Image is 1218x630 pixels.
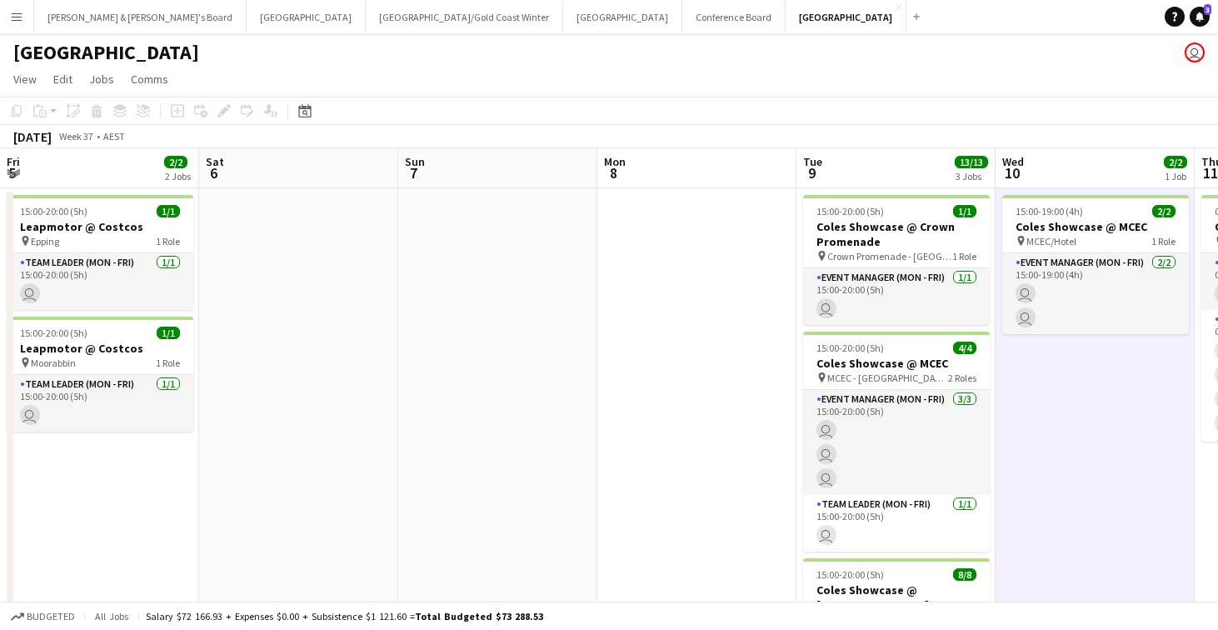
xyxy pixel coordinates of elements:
[47,68,79,90] a: Edit
[1152,205,1176,217] span: 2/2
[206,154,224,169] span: Sat
[7,375,193,432] app-card-role: Team Leader (Mon - Fri)1/115:00-20:00 (5h)
[1190,7,1210,27] a: 3
[803,154,822,169] span: Tue
[682,1,786,33] button: Conference Board
[953,568,976,581] span: 8/8
[953,342,976,354] span: 4/4
[1204,4,1211,15] span: 3
[803,219,990,249] h3: Coles Showcase @ Crown Promenade
[402,163,425,182] span: 7
[1016,205,1083,217] span: 15:00-19:00 (4h)
[415,610,543,622] span: Total Budgeted $73 288.53
[405,154,425,169] span: Sun
[146,610,543,622] div: Salary $72 166.93 + Expenses $0.00 + Subsistence $1 121.60 =
[7,219,193,234] h3: Leapmotor @ Costcos
[1185,42,1205,62] app-user-avatar: James Millard
[827,372,948,384] span: MCEC - [GEOGRAPHIC_DATA]
[13,40,199,65] h1: [GEOGRAPHIC_DATA]
[7,195,193,310] app-job-card: 15:00-20:00 (5h)1/1Leapmotor @ Costcos Epping1 RoleTeam Leader (Mon - Fri)1/115:00-20:00 (5h)
[803,582,990,612] h3: Coles Showcase @ [GEOGRAPHIC_DATA]
[816,342,884,354] span: 15:00-20:00 (5h)
[1002,219,1189,234] h3: Coles Showcase @ MCEC
[786,1,906,33] button: [GEOGRAPHIC_DATA]
[31,235,59,247] span: Epping
[92,610,132,622] span: All jobs
[89,72,114,87] span: Jobs
[27,611,75,622] span: Budgeted
[1002,253,1189,334] app-card-role: Event Manager (Mon - Fri)2/215:00-19:00 (4h)
[34,1,247,33] button: [PERSON_NAME] & [PERSON_NAME]'s Board
[1002,195,1189,334] app-job-card: 15:00-19:00 (4h)2/2Coles Showcase @ MCEC MCEC/Hotel1 RoleEvent Manager (Mon - Fri)2/215:00-19:00 ...
[956,170,987,182] div: 3 Jobs
[801,163,822,182] span: 9
[1002,154,1024,169] span: Wed
[604,154,626,169] span: Mon
[7,341,193,356] h3: Leapmotor @ Costcos
[20,205,87,217] span: 15:00-20:00 (5h)
[7,317,193,432] app-job-card: 15:00-20:00 (5h)1/1Leapmotor @ Costcos Moorabbin1 RoleTeam Leader (Mon - Fri)1/115:00-20:00 (5h)
[31,357,76,369] span: Moorabbin
[952,250,976,262] span: 1 Role
[164,156,187,168] span: 2/2
[953,205,976,217] span: 1/1
[165,170,191,182] div: 2 Jobs
[816,568,884,581] span: 15:00-20:00 (5h)
[803,332,990,552] app-job-card: 15:00-20:00 (5h)4/4Coles Showcase @ MCEC MCEC - [GEOGRAPHIC_DATA]2 RolesEvent Manager (Mon - Fri)...
[13,72,37,87] span: View
[156,357,180,369] span: 1 Role
[53,72,72,87] span: Edit
[1151,235,1176,247] span: 1 Role
[20,327,87,339] span: 15:00-20:00 (5h)
[602,163,626,182] span: 8
[803,390,990,495] app-card-role: Event Manager (Mon - Fri)3/315:00-20:00 (5h)
[13,128,52,145] div: [DATE]
[4,163,20,182] span: 5
[203,163,224,182] span: 6
[247,1,366,33] button: [GEOGRAPHIC_DATA]
[1000,163,1024,182] span: 10
[563,1,682,33] button: [GEOGRAPHIC_DATA]
[131,72,168,87] span: Comms
[103,130,125,142] div: AEST
[156,235,180,247] span: 1 Role
[816,205,884,217] span: 15:00-20:00 (5h)
[955,156,988,168] span: 13/13
[7,68,43,90] a: View
[1165,170,1186,182] div: 1 Job
[82,68,121,90] a: Jobs
[827,250,952,262] span: Crown Promenade - [GEOGRAPHIC_DATA]
[157,205,180,217] span: 1/1
[124,68,175,90] a: Comms
[7,253,193,310] app-card-role: Team Leader (Mon - Fri)1/115:00-20:00 (5h)
[7,154,20,169] span: Fri
[8,607,77,626] button: Budgeted
[1164,156,1187,168] span: 2/2
[803,268,990,325] app-card-role: Event Manager (Mon - Fri)1/115:00-20:00 (5h)
[1026,235,1076,247] span: MCEC/Hotel
[157,327,180,339] span: 1/1
[948,372,976,384] span: 2 Roles
[55,130,97,142] span: Week 37
[803,495,990,552] app-card-role: Team Leader (Mon - Fri)1/115:00-20:00 (5h)
[803,195,990,325] app-job-card: 15:00-20:00 (5h)1/1Coles Showcase @ Crown Promenade Crown Promenade - [GEOGRAPHIC_DATA]1 RoleEven...
[803,356,990,371] h3: Coles Showcase @ MCEC
[366,1,563,33] button: [GEOGRAPHIC_DATA]/Gold Coast Winter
